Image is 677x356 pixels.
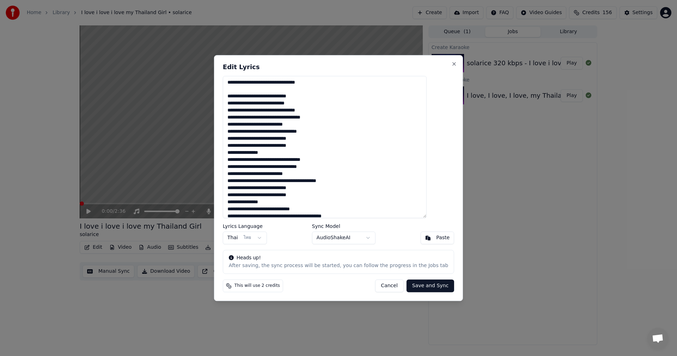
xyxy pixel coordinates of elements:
[420,231,454,244] button: Paste
[375,279,403,292] button: Cancel
[223,224,267,229] label: Lyrics Language
[234,283,280,289] span: This will use 2 credits
[312,224,376,229] label: Sync Model
[223,64,454,70] h2: Edit Lyrics
[407,279,454,292] button: Save and Sync
[229,262,448,269] div: After saving, the sync process will be started, you can follow the progress in the Jobs tab
[436,234,450,241] div: Paste
[229,254,448,261] div: Heads up!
